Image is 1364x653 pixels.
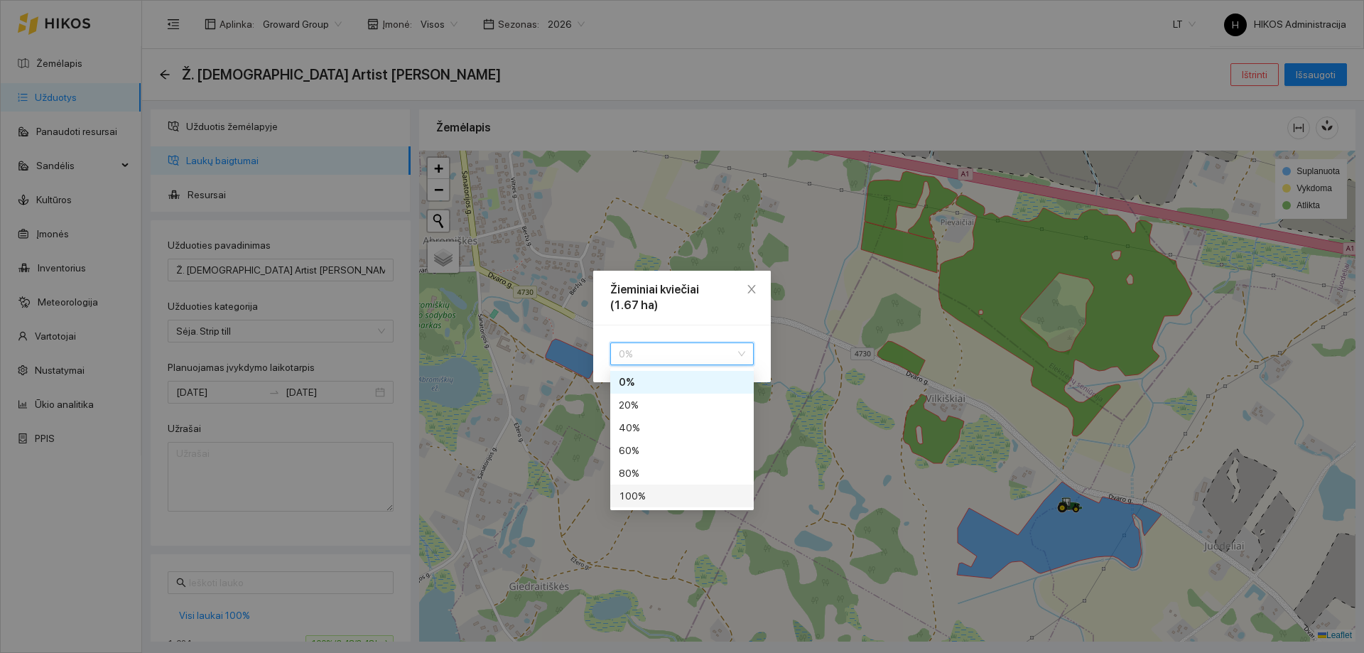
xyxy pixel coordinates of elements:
[610,298,754,313] div: (1.67 ha)
[619,420,745,436] div: 40 %
[619,397,745,413] div: 20 %
[732,271,771,309] button: Close
[619,465,745,481] div: 80 %
[619,443,745,458] div: 60 %
[746,284,757,295] span: close
[619,343,745,365] span: 0 %
[610,282,754,298] div: Žieminiai kviečiai
[619,374,745,390] div: 0 %
[619,488,745,504] div: 100 %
